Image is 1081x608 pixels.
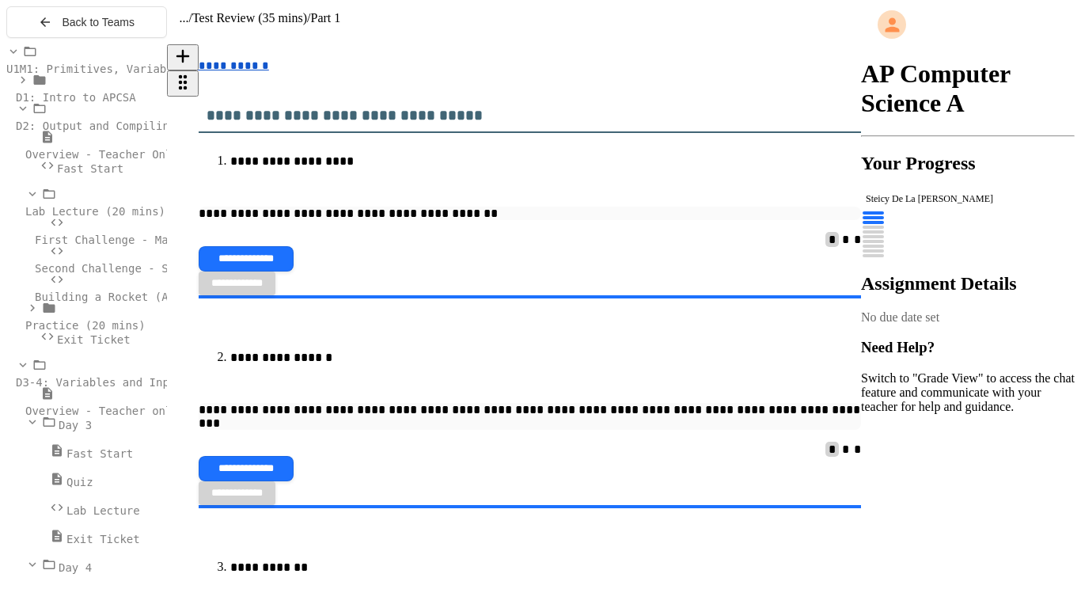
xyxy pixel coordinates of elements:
[307,11,310,25] span: /
[16,120,209,132] span: D2: Output and Compiling Code
[861,6,1075,43] div: My Account
[6,6,167,38] button: Back to Teams
[16,376,183,389] span: D3-4: Variables and Input
[861,273,1075,294] h2: Assignment Details
[192,11,307,25] span: Test Review (35 mins)
[62,16,135,28] span: Back to Teams
[310,11,340,25] span: Part 1
[59,419,92,431] span: Day 3
[35,234,309,246] span: First Challenge - Manual Column Alignment
[861,153,1075,174] h2: Your Progress
[25,405,179,417] span: Overview - Teacher only
[6,63,260,75] span: U1M1: Primitives, Variables, Basic I/O
[66,447,133,460] span: Fast Start
[66,533,140,545] span: Exit Ticket
[866,193,1070,205] div: Steicy De La [PERSON_NAME]
[861,59,1075,118] h1: AP Computer Science A
[861,339,1075,356] h3: Need Help?
[180,11,189,25] span: ...
[35,262,282,275] span: Second Challenge - Special Characters
[57,333,131,346] span: Exit Ticket
[861,371,1075,414] p: Switch to "Grade View" to access the chat feature and communicate with your teacher for help and ...
[25,148,179,161] span: Overview - Teacher Only
[66,476,93,488] span: Quiz
[189,11,192,25] span: /
[16,91,136,104] span: D1: Intro to APCSA
[66,504,140,517] span: Lab Lecture
[25,205,165,218] span: Lab Lecture (20 mins)
[35,291,228,303] span: Building a Rocket (ASCII Art)
[59,561,92,574] span: Day 4
[861,310,1075,325] div: No due date set
[57,162,123,175] span: Fast Start
[25,319,146,332] span: Practice (20 mins)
